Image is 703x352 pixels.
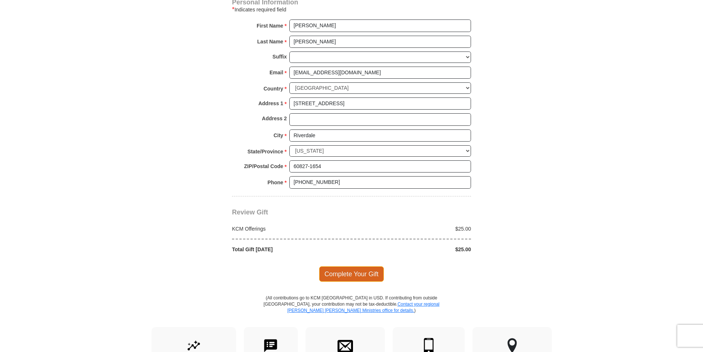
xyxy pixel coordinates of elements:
div: KCM Offerings [228,225,352,232]
span: Review Gift [232,209,268,216]
strong: Address 1 [258,98,283,109]
div: $25.00 [351,225,475,232]
div: $25.00 [351,246,475,253]
strong: Phone [268,177,283,188]
strong: Email [270,67,283,78]
strong: Last Name [257,36,283,47]
strong: First Name [257,21,283,31]
strong: Country [264,83,283,94]
strong: ZIP/Postal Code [244,161,283,171]
p: (All contributions go to KCM [GEOGRAPHIC_DATA] in USD. If contributing from outside [GEOGRAPHIC_D... [263,295,440,327]
span: Complete Your Gift [319,266,384,282]
strong: State/Province [247,146,283,157]
strong: Suffix [272,51,287,62]
div: Indicates required field [232,5,471,14]
strong: City [274,130,283,141]
strong: Address 2 [262,113,287,124]
div: Total Gift [DATE] [228,246,352,253]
